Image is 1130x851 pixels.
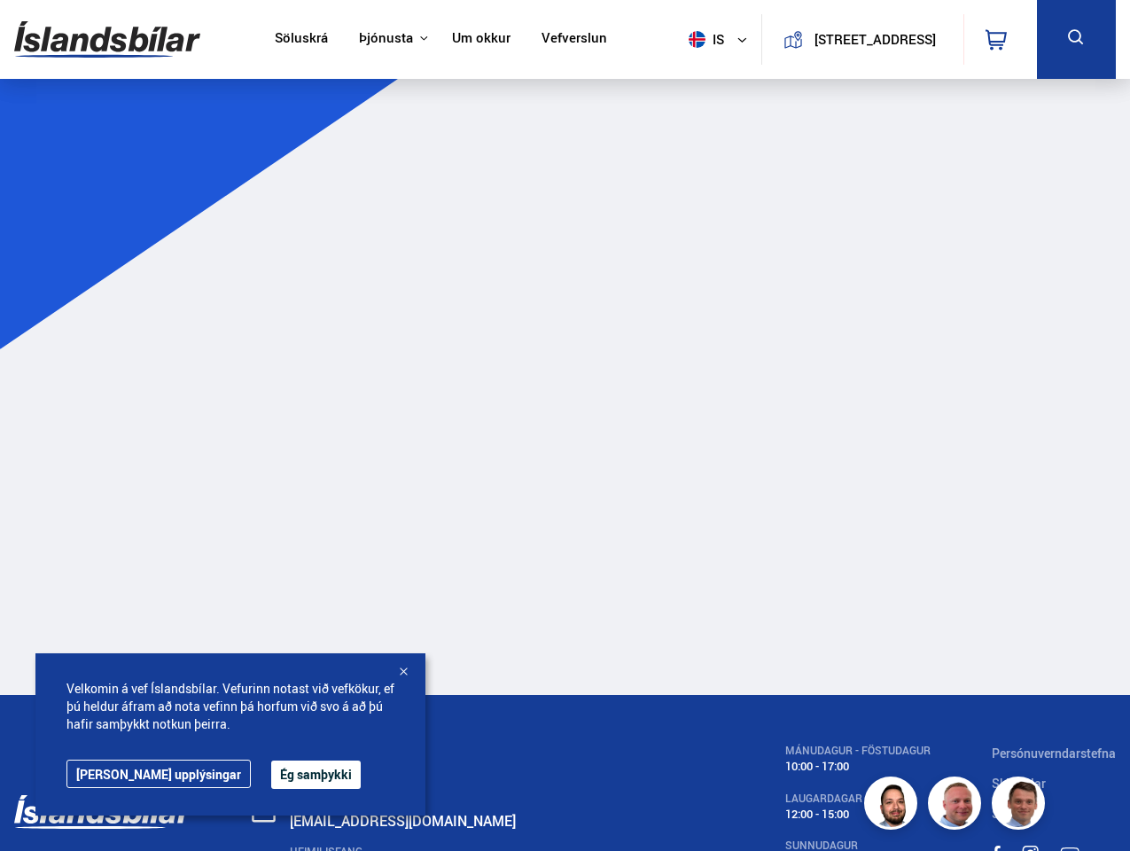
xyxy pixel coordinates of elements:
button: [STREET_ADDRESS] [810,32,940,47]
img: siFngHWaQ9KaOqBr.png [931,779,984,832]
div: 12:00 - 15:00 [785,808,931,821]
a: Um okkur [452,30,510,49]
div: MÁNUDAGUR - FÖSTUDAGUR [785,745,931,757]
button: Ég samþykki [271,761,361,789]
a: [STREET_ADDRESS] [772,14,953,65]
a: Skilmalar [992,775,1046,792]
span: Velkomin á vef Íslandsbílar. Vefurinn notast við vefkökur, ef þú heldur áfram að nota vefinn þá h... [66,680,394,733]
button: Þjónusta [359,30,413,47]
img: svg+xml;base64,PHN2ZyB4bWxucz0iaHR0cDovL3d3dy53My5vcmcvMjAwMC9zdmciIHdpZHRoPSI1MTIiIGhlaWdodD0iNT... [689,31,705,48]
a: Söluskrá [275,30,328,49]
div: SÍMI [290,745,723,757]
div: LAUGARDAGAR [785,792,931,805]
img: G0Ugv5HjCgRt.svg [14,11,200,68]
a: [PERSON_NAME] upplýsingar [66,760,251,788]
a: Vefverslun [542,30,607,49]
img: nhp88E3Fdnt1Opn2.png [867,779,920,832]
button: Opna LiveChat spjallviðmót [14,7,67,60]
a: [EMAIL_ADDRESS][DOMAIN_NAME] [290,811,516,831]
button: is [682,13,761,66]
div: SENDA SKILABOÐ [290,795,723,808]
div: 10:00 - 17:00 [785,760,931,773]
a: Persónuverndarstefna [992,745,1116,761]
img: FbJEzSuNWCJXmdc-.webp [994,779,1048,832]
span: is [682,31,726,48]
